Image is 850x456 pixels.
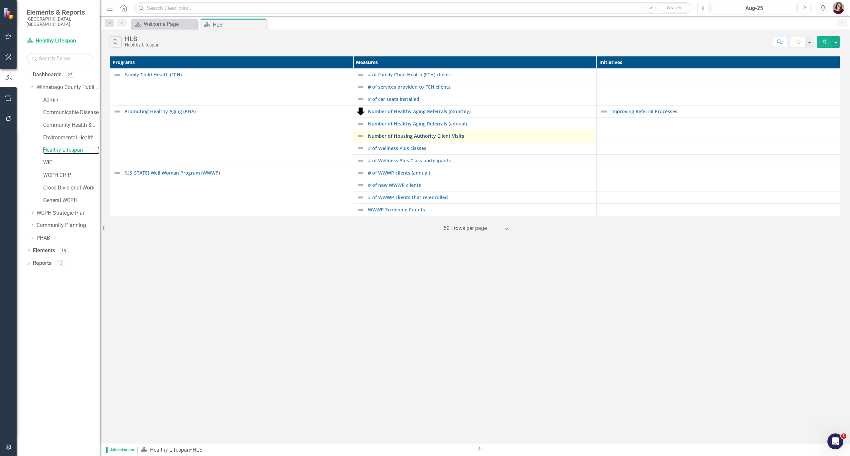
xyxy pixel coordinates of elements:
[357,95,365,103] img: Not Defined
[353,81,597,93] td: Double-Click to Edit Right Click for Context Menu
[368,133,593,138] a: Number of Housing Authority Client Visits
[213,21,265,29] div: HLS
[368,207,593,212] a: WWWP Screening Counts
[110,69,353,106] td: Double-Click to Edit Right Click for Context Menu
[65,72,75,78] div: 23
[150,447,190,453] a: Healthy Lifespan
[43,146,100,154] a: Healthy Lifespan
[357,71,365,79] img: Not Defined
[27,16,93,27] small: [GEOGRAPHIC_DATA], [GEOGRAPHIC_DATA]
[33,71,61,79] a: Dashboards
[353,179,597,191] td: Double-Click to Edit Right Click for Context Menu
[353,106,597,118] td: Double-Click to Edit Right Click for Context Menu
[141,446,470,454] div: »
[357,120,365,128] img: Not Defined
[357,181,365,189] img: Not Defined
[3,8,15,19] img: ClearPoint Strategy
[357,83,365,91] img: Not Defined
[667,5,681,10] span: Search
[832,2,844,14] img: Sarahjean Schluechtermann
[43,159,100,167] a: WIC
[37,84,100,91] a: Winnebago County Public Health
[657,3,691,13] button: Search
[353,69,597,81] td: Double-Click to Edit Right Click for Context Menu
[353,118,597,130] td: Double-Click to Edit Right Click for Context Menu
[113,169,121,177] img: Not Defined
[125,72,350,77] a: Family Child Health (FCH)
[368,183,593,188] a: # of new WWWP clients
[113,71,121,79] img: Not Defined
[357,193,365,201] img: Not Defined
[37,209,100,217] a: WCPH Strategic Plan
[597,106,840,118] td: Double-Click to Edit Right Click for Context Menu
[357,157,365,165] img: Not Defined
[368,158,593,163] a: # of Wellness Plus Class participants
[353,130,597,142] td: Double-Click to Edit Right Click for Context Menu
[43,96,100,104] a: Admin
[113,108,121,115] img: Not Defined
[827,433,843,449] iframe: Intercom live chat
[106,447,137,453] span: Administrator
[43,109,100,116] a: Communicable Disease
[110,106,353,167] td: Double-Click to Edit Right Click for Context Menu
[368,72,593,77] a: # of Family Child Health (FCH) clients
[110,167,353,216] td: Double-Click to Edit Right Click for Context Menu
[133,20,196,28] a: Welcome Page
[353,142,597,155] td: Double-Click to Edit Right Click for Context Menu
[357,132,365,140] img: Not Defined
[193,447,203,453] div: HLS
[134,2,692,14] input: Search ClearPoint...
[368,121,593,126] a: Number of Healthy Aging Referrals (annual)
[125,109,350,114] a: Promoting Healthy Aging (PHA)
[841,433,846,439] span: 1
[353,191,597,204] td: Double-Click to Edit Right Click for Context Menu
[27,37,93,45] a: Healthy Lifespan
[353,93,597,106] td: Double-Click to Edit Right Click for Context Menu
[368,146,593,151] a: # of Wellness Plus classes
[27,53,93,64] input: Search Below...
[368,195,593,200] a: # of WWWP clients that re-enrolled
[600,108,608,115] img: Not Defined
[357,206,365,214] img: Not Defined
[353,204,597,216] td: Double-Click to Edit Right Click for Context Menu
[714,4,794,12] div: Aug-25
[125,35,160,42] div: HLS
[43,172,100,179] a: WCPH CHIP
[368,84,593,89] a: # of services provided to FCH clients
[368,170,593,175] a: # of WWWP clients (annual)
[125,42,160,47] div: Healthy Lifespan
[611,109,836,114] a: Improving Referral Processes
[368,97,593,102] a: # of car seats installed
[37,234,100,242] a: PHAB
[58,248,69,254] div: 18
[37,222,100,229] a: Community Planning
[43,184,100,192] a: Cross Divisional Work
[43,121,100,129] a: Community Health & Prevention
[55,261,65,266] div: 13
[33,260,51,267] a: Reports
[353,155,597,167] td: Double-Click to Edit Right Click for Context Menu
[27,8,93,16] span: Elements & Reports
[33,247,55,255] a: Elements
[353,167,597,179] td: Double-Click to Edit Right Click for Context Menu
[712,2,797,14] button: Aug-25
[368,109,593,114] a: Number of Healthy Aging Referrals (monthly)
[43,134,100,142] a: Environmental Health
[125,170,350,175] a: [US_STATE] Well Woman Program (WWWP)
[144,20,196,28] div: Welcome Page
[357,169,365,177] img: Not Defined
[357,144,365,152] img: Not Defined
[43,197,100,204] a: General WCPH
[357,108,365,115] img: Below Target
